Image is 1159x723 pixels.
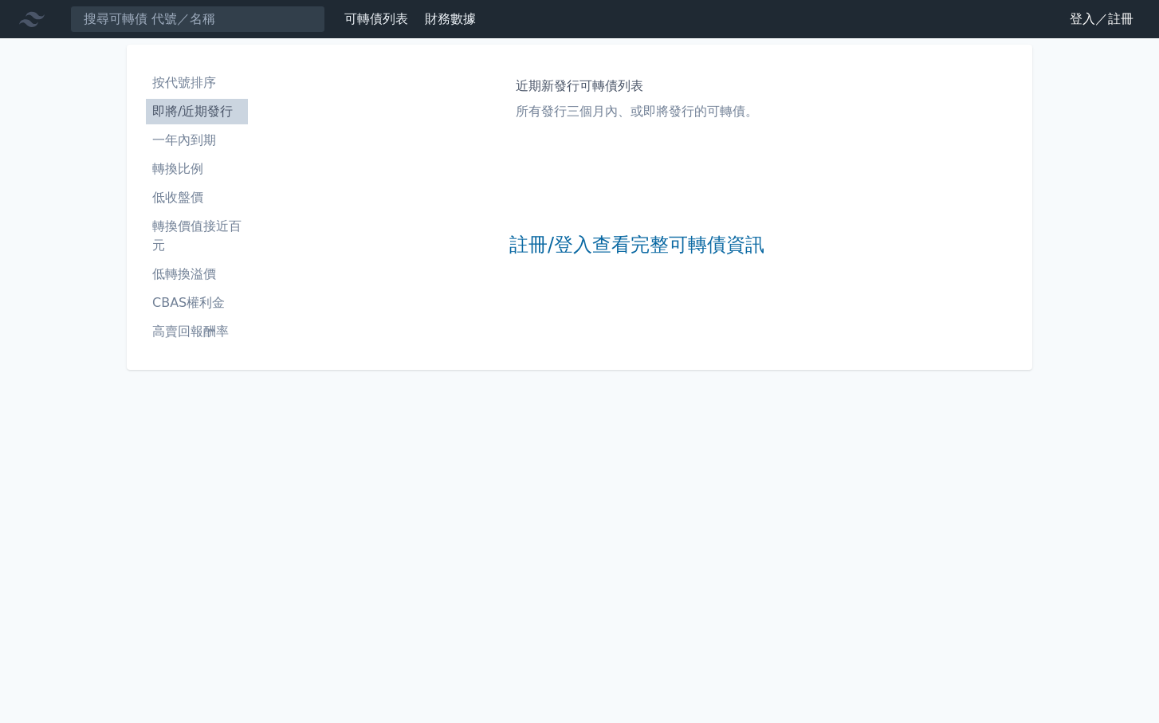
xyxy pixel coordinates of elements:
li: 高賣回報酬率 [146,322,248,341]
li: 轉換比例 [146,159,248,179]
a: 一年內到期 [146,128,248,153]
li: 按代號排序 [146,73,248,92]
a: 可轉債列表 [344,11,408,26]
a: CBAS權利金 [146,290,248,316]
a: 低收盤價 [146,185,248,210]
h1: 近期新發行可轉債列表 [516,77,758,96]
p: 所有發行三個月內、或即將發行的可轉債。 [516,102,758,121]
a: 註冊/登入查看完整可轉債資訊 [509,233,764,258]
a: 登入／註冊 [1057,6,1146,32]
a: 高賣回報酬率 [146,319,248,344]
input: 搜尋可轉債 代號／名稱 [70,6,325,33]
li: 低轉換溢價 [146,265,248,284]
li: 即將/近期發行 [146,102,248,121]
a: 即將/近期發行 [146,99,248,124]
a: 轉換價值接近百元 [146,214,248,258]
li: CBAS權利金 [146,293,248,312]
a: 低轉換溢價 [146,261,248,287]
a: 財務數據 [425,11,476,26]
li: 轉換價值接近百元 [146,217,248,255]
a: 轉換比例 [146,156,248,182]
li: 一年內到期 [146,131,248,150]
a: 按代號排序 [146,70,248,96]
li: 低收盤價 [146,188,248,207]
